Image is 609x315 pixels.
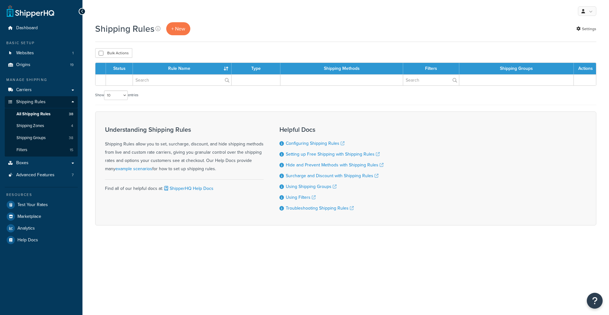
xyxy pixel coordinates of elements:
[17,214,41,219] span: Marketplace
[70,147,73,153] span: 15
[16,123,44,129] span: Shipping Zones
[104,90,128,100] select: Showentries
[17,226,35,231] span: Analytics
[133,63,232,74] th: Rule Name
[69,111,73,117] span: 38
[16,160,29,166] span: Boxes
[7,5,54,17] a: ShipperHQ Home
[5,157,78,169] a: Boxes
[5,199,78,211] a: Test Your Rates
[72,50,74,56] span: 1
[16,87,32,93] span: Carriers
[95,90,138,100] label: Show entries
[576,24,596,33] a: Settings
[5,211,78,222] a: Marketplace
[5,96,78,108] a: Shipping Rules
[5,108,78,120] li: All Shipping Rules
[5,144,78,156] a: Filters 15
[105,179,264,193] div: Find all of our helpful docs at:
[459,63,574,74] th: Shipping Groups
[70,62,74,68] span: 19
[16,135,46,141] span: Shipping Groups
[16,147,27,153] span: Filters
[16,62,30,68] span: Origins
[403,75,459,85] input: Search
[5,120,78,132] li: Shipping Zones
[403,63,459,74] th: Filters
[115,165,152,172] a: example scenarios
[5,77,78,83] div: Manage Shipping
[286,172,378,179] a: Surcharge and Discount with Shipping Rules
[574,63,596,74] th: Actions
[286,205,354,211] a: Troubleshooting Shipping Rules
[17,238,38,243] span: Help Docs
[5,47,78,59] li: Websites
[587,293,603,309] button: Open Resource Center
[5,132,78,144] a: Shipping Groups 38
[105,126,264,133] h3: Understanding Shipping Rules
[5,223,78,234] a: Analytics
[5,132,78,144] li: Shipping Groups
[5,169,78,181] li: Advanced Features
[286,183,337,190] a: Using Shipping Groups
[5,120,78,132] a: Shipping Zones 4
[5,144,78,156] li: Filters
[286,151,380,157] a: Setting up Free Shipping with Shipping Rules
[95,48,132,58] button: Bulk Actions
[5,84,78,96] a: Carriers
[16,99,46,105] span: Shipping Rules
[279,126,383,133] h3: Helpful Docs
[5,59,78,71] a: Origins 19
[105,126,264,173] div: Shipping Rules allow you to set, surcharge, discount, and hide shipping methods from live and cus...
[5,96,78,157] li: Shipping Rules
[71,123,73,129] span: 4
[280,63,403,74] th: Shipping Methods
[232,63,280,74] th: Type
[95,23,154,35] h1: Shipping Rules
[5,234,78,246] a: Help Docs
[133,75,231,85] input: Search
[69,135,73,141] span: 38
[106,63,133,74] th: Status
[5,59,78,71] li: Origins
[5,47,78,59] a: Websites 1
[16,50,34,56] span: Websites
[5,192,78,198] div: Resources
[16,111,50,117] span: All Shipping Rules
[5,22,78,34] a: Dashboard
[16,25,38,31] span: Dashboard
[72,172,74,178] span: 7
[163,185,213,192] a: ShipperHQ Help Docs
[16,172,55,178] span: Advanced Features
[166,22,190,35] p: + New
[286,140,344,147] a: Configuring Shipping Rules
[286,162,383,168] a: Hide and Prevent Methods with Shipping Rules
[5,108,78,120] a: All Shipping Rules 38
[17,202,48,208] span: Test Your Rates
[5,169,78,181] a: Advanced Features 7
[5,40,78,46] div: Basic Setup
[286,194,316,201] a: Using Filters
